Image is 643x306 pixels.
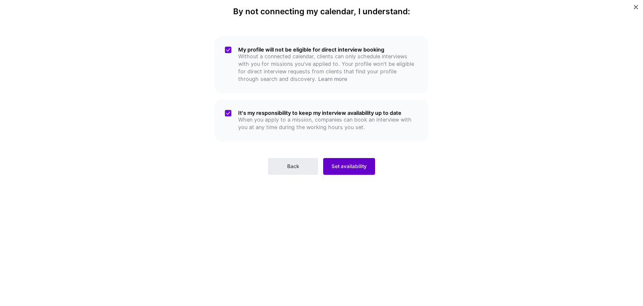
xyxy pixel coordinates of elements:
[634,5,638,14] button: Close
[332,163,367,170] span: Set availability
[323,158,375,175] button: Set availability
[233,7,410,16] h4: By not connecting my calendar, I understand:
[318,76,347,82] a: Learn more
[238,47,418,53] h5: My profile will not be eligible for direct interview booking
[238,110,418,116] h5: It's my responsibility to keep my interview availability up to date
[238,116,418,131] p: When you apply to a mission, companies can book an interview with you at any time during the work...
[268,158,318,175] button: Back
[287,163,299,170] span: Back
[238,53,418,83] p: Without a connected calendar, clients can only schedule interviews with you for missions you've a...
